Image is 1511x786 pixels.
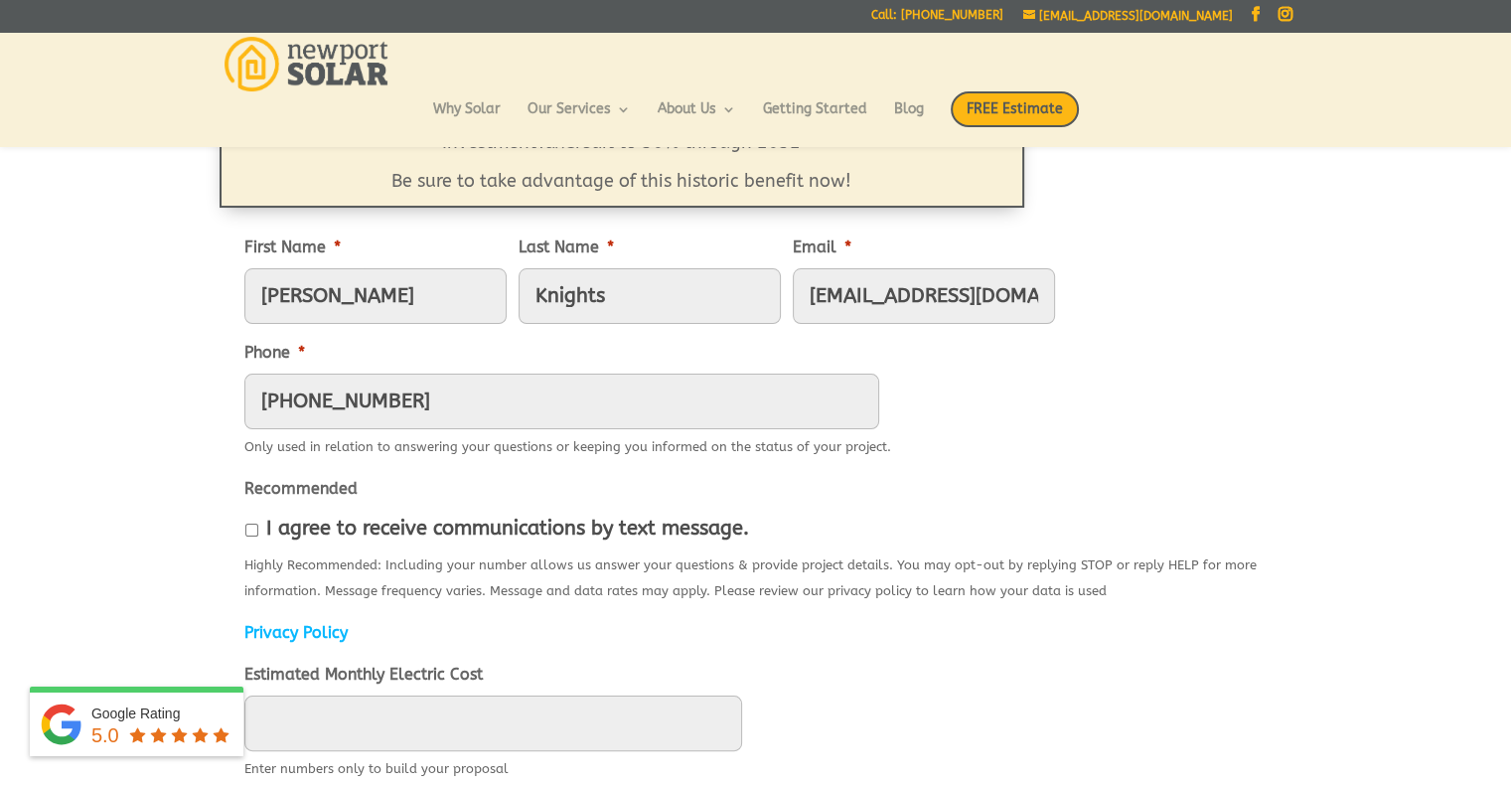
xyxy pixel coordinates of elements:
p: Be sure to take advantage of this historic benefit now! [270,171,974,193]
label: Phone [244,343,305,364]
img: Newport Solar | Solar Energy Optimized. [225,37,388,91]
a: FREE Estimate [951,91,1079,147]
a: Why Solar [433,102,501,136]
div: Highly Recommended: Including your number allows us answer your questions & provide project detai... [244,548,1268,604]
div: Only used in relation to answering your questions or keeping you informed on the status of your p... [244,429,891,460]
div: Enter numbers only to build your proposal [244,751,1268,782]
a: Call: [PHONE_NUMBER] [871,9,1003,30]
span: 5.0 [91,724,119,746]
a: About Us [658,102,736,136]
label: Recommended [244,479,358,500]
span: FREE Estimate [951,91,1079,127]
label: Last Name [519,237,614,258]
div: Google Rating [91,704,233,723]
label: Estimated Monthly Electric Cost [244,665,483,686]
a: [EMAIL_ADDRESS][DOMAIN_NAME] [1023,9,1233,23]
a: Our Services [528,102,631,136]
a: Getting Started [763,102,867,136]
a: Blog [894,102,924,136]
label: I agree to receive communications by text message. [266,518,749,540]
label: Email [793,237,851,258]
label: First Name [244,237,341,258]
a: Privacy Policy [244,623,348,642]
span: Tax [536,131,564,153]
